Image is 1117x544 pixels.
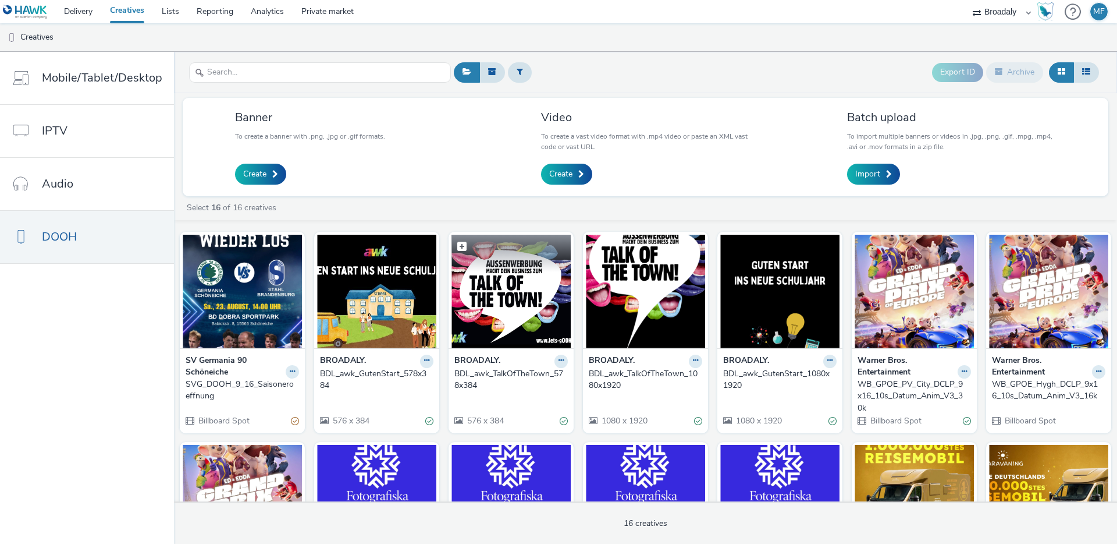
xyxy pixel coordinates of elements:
span: Billboard Spot [197,415,250,426]
a: BDL_awk_TalkOfTheTown_578x384 [454,368,568,392]
a: WB_GPOE_PV_City_DCLP_9x16_10s_Datum_Anim_V3_30k [858,379,971,414]
button: Export ID [932,63,983,82]
a: BDL_awk_GutenStart_1080x1920 [723,368,837,392]
div: BDL_awk_TalkOfTheTown_1080x1920 [589,368,698,392]
div: BDL_awk_GutenStart_578x384 [320,368,429,392]
span: Audio [42,175,73,192]
span: Create [549,168,572,180]
span: Billboard Spot [1004,415,1056,426]
span: Billboard Spot [869,415,922,426]
strong: SV Germania 90 Schöneiche [186,355,283,379]
img: BDL_awk_TalkOfTheTown_1080x1920 visual [586,235,705,348]
span: Mobile/Tablet/Desktop [42,69,162,86]
strong: BROADALY. [589,355,635,368]
img: BDL_awk_GutenStart_578x384 visual [317,235,436,348]
img: Hawk Academy [1037,2,1054,21]
button: Grid [1049,62,1074,82]
img: BDL_awk_TalkOfTheTown_578x384 visual [451,235,571,348]
span: IPTV [42,122,67,139]
div: BDL_awk_GutenStart_1080x1920 [723,368,832,392]
strong: Warner Bros. Entertainment [992,355,1089,379]
a: Create [541,164,592,185]
div: Valid [694,415,702,428]
button: Table [1073,62,1099,82]
p: To create a vast video format with .mp4 video or paste an XML vast code or vast URL. [541,131,750,152]
div: Valid [963,415,971,428]
input: Search... [189,62,451,83]
span: Import [855,168,880,180]
span: Create [243,168,266,180]
img: WB_GPOE_PV_City_DCLP_9x16_10s_Datum_Anim_V3_30k visual [855,235,974,348]
a: Hawk Academy [1037,2,1059,21]
h3: Banner [235,109,385,125]
h3: Batch upload [847,109,1056,125]
img: BDL_awk_GutenStart_1080x1920 visual [720,235,839,348]
span: 576 x 384 [332,415,369,426]
div: BDL_awk_TalkOfTheTown_578x384 [454,368,563,392]
button: Archive [986,62,1043,82]
div: SVG_DOOH_9_16_Saisoneroeffnung [186,379,294,402]
div: WB_GPOE_PV_City_DCLP_9x16_10s_Datum_Anim_V3_30k [858,379,966,414]
a: Import [847,164,900,185]
div: Valid [828,415,837,428]
img: undefined Logo [3,5,48,19]
a: SVG_DOOH_9_16_Saisoneroeffnung [186,379,299,402]
a: BDL_awk_TalkOfTheTown_1080x1920 [589,368,702,392]
a: Create [235,164,286,185]
div: Partially valid [291,415,299,428]
strong: Warner Bros. Entertainment [858,355,955,379]
span: 576 x 384 [466,415,504,426]
img: dooh [6,32,17,44]
a: Select of 16 creatives [186,202,281,213]
img: SVG_DOOH_9_16_Saisoneroeffnung visual [183,235,302,348]
strong: BROADALY. [454,355,500,368]
span: DOOH [42,228,77,245]
strong: BROADALY. [723,355,769,368]
div: Valid [560,415,568,428]
p: To import multiple banners or videos in .jpg, .png, .gif, .mpg, .mp4, .avi or .mov formats in a z... [847,131,1056,152]
a: WB_GPOE_Hygh_DCLP_9x16_10s_Datum_Anim_V3_16k [992,379,1105,402]
span: 1080 x 1920 [600,415,648,426]
h3: Video [541,109,750,125]
p: To create a banner with .png, .jpg or .gif formats. [235,131,385,142]
strong: BROADALY. [320,355,366,368]
strong: 16 [211,202,220,213]
div: MF [1093,3,1105,20]
span: 1080 x 1920 [735,415,782,426]
a: BDL_awk_GutenStart_578x384 [320,368,433,392]
img: WB_GPOE_Hygh_DCLP_9x16_10s_Datum_Anim_V3_16k visual [989,235,1108,348]
div: Valid [425,415,433,428]
div: WB_GPOE_Hygh_DCLP_9x16_10s_Datum_Anim_V3_16k [992,379,1101,402]
span: 16 creatives [624,518,667,529]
